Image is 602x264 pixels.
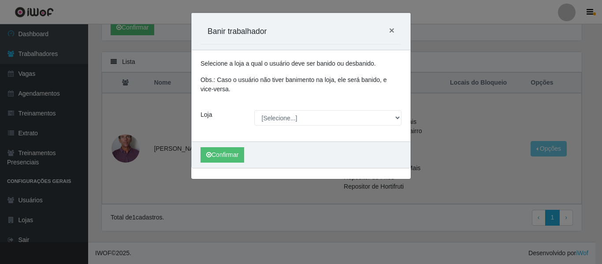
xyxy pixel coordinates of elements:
h5: Banir trabalhador [208,26,267,37]
button: Close [382,19,401,42]
p: Obs.: Caso o usuário não tiver banimento na loja, ele será banido, e vice-versa. [201,75,401,94]
span: × [389,25,394,35]
button: Confirmar [201,147,244,163]
label: Loja [201,110,212,119]
p: Selecione a loja a qual o usuário deve ser banido ou desbanido. [201,59,401,68]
